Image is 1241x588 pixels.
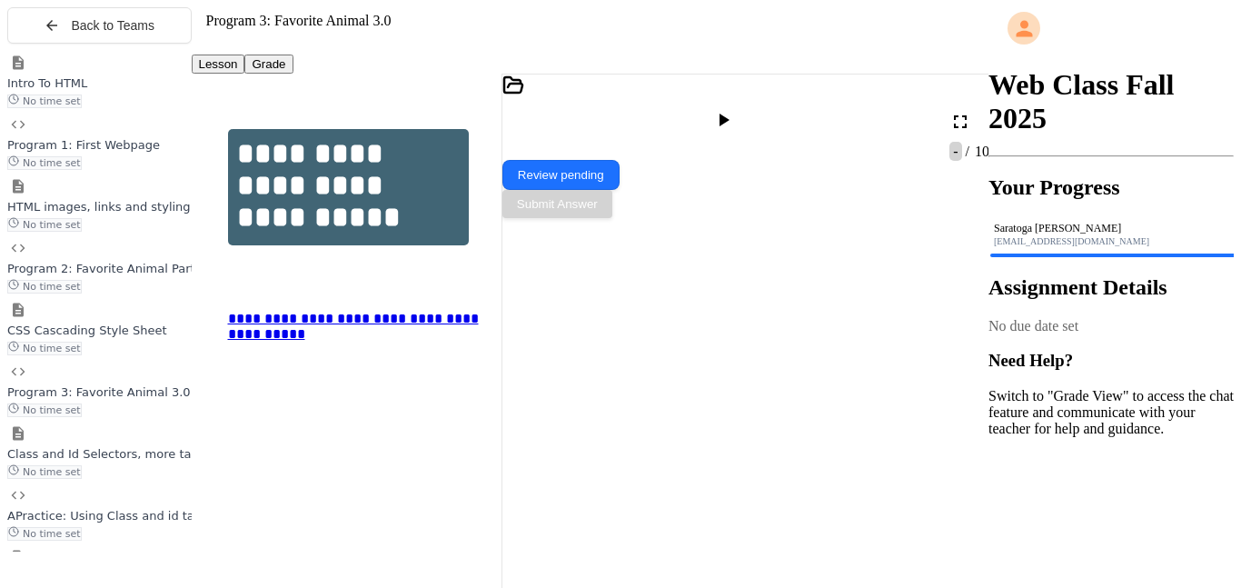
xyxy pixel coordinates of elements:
[988,7,1234,49] div: My Account
[988,275,1234,300] h2: Assignment Details
[7,342,82,355] span: No time set
[517,197,598,211] span: Submit Answer
[7,262,206,275] span: Program 2: Favorite Animal Part 2
[206,13,392,28] span: Program 3: Favorite Animal 3.0
[7,218,82,232] span: No time set
[7,385,191,399] span: Program 3: Favorite Animal 3.0
[502,160,620,190] button: Review pending
[7,404,82,417] span: No time set
[7,324,167,337] span: CSS Cascading Style Sheet
[949,142,961,161] span: -
[966,144,969,159] span: /
[7,7,192,44] button: Back to Teams
[988,351,1234,371] h3: Need Help?
[994,222,1228,235] div: Saratoga [PERSON_NAME]
[7,527,82,541] span: No time set
[7,95,82,108] span: No time set
[7,280,82,294] span: No time set
[7,509,208,523] span: APractice: Using Class and id tags
[502,190,612,218] button: Submit Answer
[7,156,82,170] span: No time set
[7,465,82,479] span: No time set
[7,76,87,90] span: Intro To HTML
[994,236,1228,246] div: [EMAIL_ADDRESS][DOMAIN_NAME]
[7,138,160,152] span: Program 1: First Webpage
[988,388,1234,437] p: Switch to "Grade View" to access the chat feature and communicate with your teacher for help and ...
[244,55,293,74] button: Grade
[71,18,154,33] span: Back to Teams
[988,318,1234,334] div: No due date set
[192,55,245,74] button: Lesson
[7,200,220,214] span: HTML images, links and styling tags
[7,447,240,461] span: Class and Id Selectors, more tags, links
[988,175,1234,200] h2: Your Progress
[971,144,989,159] span: 10
[988,68,1234,135] h1: Web Class Fall 2025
